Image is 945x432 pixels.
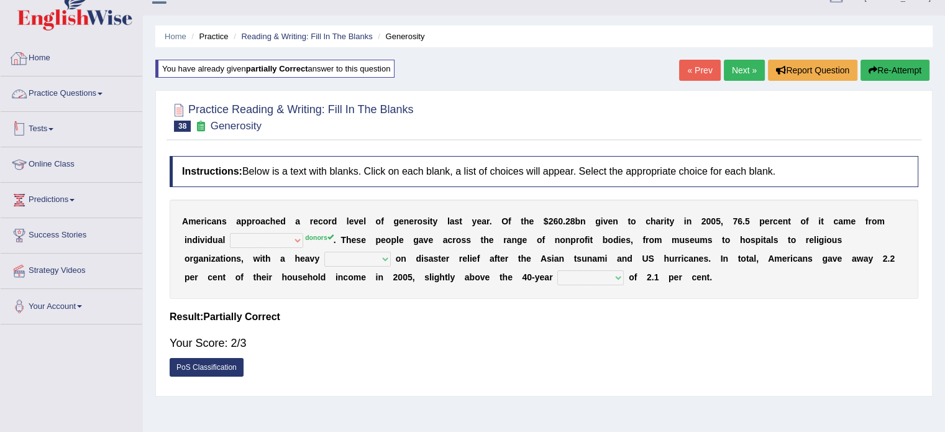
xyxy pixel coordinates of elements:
[427,216,430,226] b: i
[376,216,381,226] b: o
[579,235,585,245] b: o
[354,216,358,226] b: v
[565,216,570,226] b: 2
[559,254,564,264] b: n
[760,235,763,245] b: i
[203,254,209,264] b: n
[508,216,511,226] b: f
[351,235,356,245] b: e
[1,147,142,178] a: Online Class
[393,216,399,226] b: g
[265,254,271,264] b: h
[501,216,508,226] b: O
[553,216,558,226] b: 6
[651,216,656,226] b: h
[877,216,884,226] b: m
[223,254,226,264] b: i
[563,216,565,226] b: .
[725,235,731,245] b: o
[396,254,401,264] b: o
[482,216,486,226] b: a
[642,254,648,264] b: U
[446,254,449,264] b: r
[742,216,745,226] b: .
[432,216,437,226] b: y
[522,235,527,245] b: e
[170,156,918,187] h4: Below is a text with blanks. Click on each blank, a list of choices will appear. Select the appro...
[560,235,565,245] b: o
[582,254,587,264] b: u
[196,216,201,226] b: e
[500,254,505,264] b: e
[375,235,381,245] b: p
[603,235,608,245] b: b
[205,235,208,245] b: i
[470,254,472,264] b: i
[236,254,241,264] b: s
[386,235,391,245] b: o
[381,235,386,245] b: e
[646,216,651,226] b: c
[685,235,690,245] b: s
[683,254,688,264] b: c
[627,254,632,264] b: d
[618,235,621,245] b: i
[756,235,761,245] b: p
[819,235,824,245] b: g
[674,254,677,264] b: r
[231,254,237,264] b: n
[450,216,455,226] b: a
[447,216,450,226] b: l
[328,216,331,226] b: r
[669,216,674,226] b: y
[816,235,819,245] b: i
[646,235,649,245] b: r
[788,216,791,226] b: t
[318,216,323,226] b: c
[480,235,483,245] b: t
[824,235,826,245] b: i
[706,216,711,226] b: 0
[791,235,797,245] b: o
[467,254,470,264] b: l
[201,216,204,226] b: r
[222,235,225,245] b: l
[605,254,607,264] b: i
[381,216,384,226] b: f
[585,235,588,245] b: f
[783,216,788,226] b: n
[576,235,579,245] b: r
[542,235,545,245] b: f
[310,216,313,226] b: r
[207,235,212,245] b: d
[252,216,255,226] b: r
[529,216,534,226] b: e
[1,112,142,143] a: Tests
[413,235,419,245] b: g
[580,216,586,226] b: n
[655,216,660,226] b: a
[187,235,193,245] b: n
[262,254,265,264] b: t
[679,60,720,81] a: « Prev
[769,216,772,226] b: r
[631,235,633,245] b: ,
[424,254,429,264] b: s
[617,254,622,264] b: a
[628,216,631,226] b: t
[280,216,286,226] b: d
[300,254,305,264] b: e
[814,235,816,245] b: l
[349,216,354,226] b: e
[414,216,417,226] b: r
[565,235,571,245] b: n
[681,254,683,264] b: i
[773,216,778,226] b: c
[280,254,285,264] b: a
[766,235,771,245] b: a
[688,254,693,264] b: a
[247,216,252,226] b: p
[1,289,142,320] a: Your Account
[310,254,315,264] b: v
[404,216,409,226] b: n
